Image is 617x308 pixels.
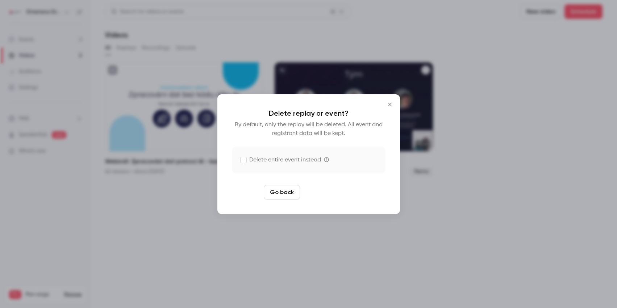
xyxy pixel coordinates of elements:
p: By default, only the replay will be deleted. All event and registrant data will be kept. [232,120,385,138]
button: Go back [264,185,300,200]
p: Delete replay or event? [232,109,385,118]
button: Close [383,97,397,112]
button: Delete replay [303,185,353,200]
label: Delete entire event instead [241,156,321,164]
